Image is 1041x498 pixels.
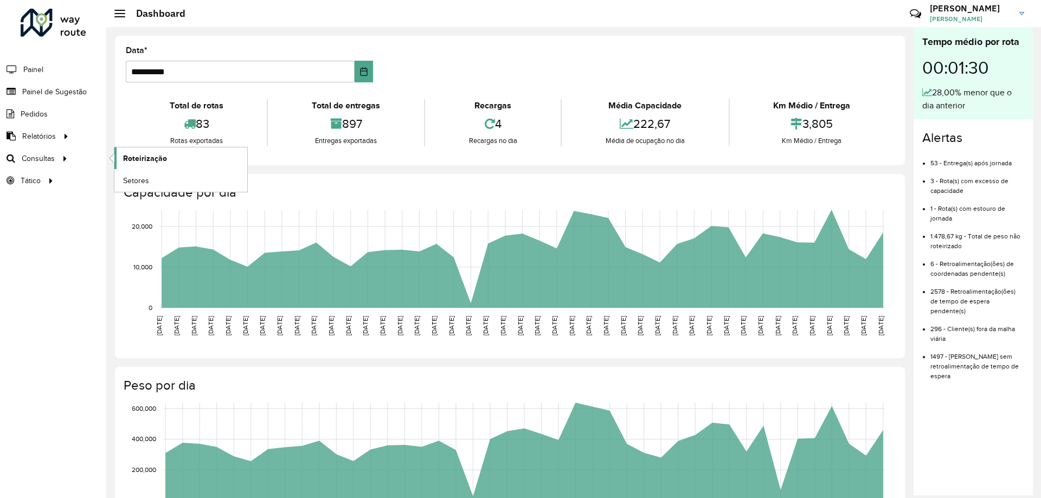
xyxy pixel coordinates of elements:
[564,135,725,146] div: Média de ocupação no dia
[396,316,403,335] text: [DATE]
[585,316,592,335] text: [DATE]
[156,316,163,335] text: [DATE]
[128,112,264,135] div: 83
[705,316,712,335] text: [DATE]
[465,316,472,335] text: [DATE]
[448,316,455,335] text: [DATE]
[132,405,156,412] text: 600,000
[133,263,152,270] text: 10,000
[904,2,927,25] a: Contato Rápido
[930,223,1024,251] li: 1.478,67 kg - Total de peso não roteirizado
[430,316,438,335] text: [DATE]
[276,316,283,335] text: [DATE]
[124,378,894,393] h4: Peso por dia
[413,316,420,335] text: [DATE]
[551,316,558,335] text: [DATE]
[791,316,798,335] text: [DATE]
[922,86,1024,112] div: 28,00% menor que o dia anterior
[732,135,891,146] div: Km Médio / Entrega
[123,153,167,164] span: Roteirização
[517,316,524,335] text: [DATE]
[23,64,43,75] span: Painel
[774,316,781,335] text: [DATE]
[620,316,627,335] text: [DATE]
[732,99,891,112] div: Km Médio / Entrega
[22,153,55,164] span: Consultas
[128,99,264,112] div: Total de rotas
[224,316,232,335] text: [DATE]
[499,316,506,335] text: [DATE]
[843,316,850,335] text: [DATE]
[826,316,833,335] text: [DATE]
[149,304,152,311] text: 0
[930,316,1024,344] li: 296 - Cliente(s) fora da malha viária
[602,316,609,335] text: [DATE]
[190,316,197,335] text: [DATE]
[21,175,41,186] span: Tático
[327,316,335,335] text: [DATE]
[877,316,884,335] text: [DATE]
[310,316,317,335] text: [DATE]
[922,49,1024,86] div: 00:01:30
[271,112,421,135] div: 897
[428,112,558,135] div: 4
[242,316,249,335] text: [DATE]
[114,170,247,191] a: Setores
[22,131,56,142] span: Relatórios
[128,135,264,146] div: Rotas exportadas
[740,316,747,335] text: [DATE]
[637,316,644,335] text: [DATE]
[930,196,1024,223] li: 1 - Rota(s) com estouro de jornada
[132,436,156,443] text: 400,000
[125,8,185,20] h2: Dashboard
[362,316,369,335] text: [DATE]
[132,466,156,473] text: 200,000
[379,316,386,335] text: [DATE]
[930,168,1024,196] li: 3 - Rota(s) com excesso de capacidade
[124,185,894,201] h4: Capacidade por dia
[345,316,352,335] text: [DATE]
[21,108,48,120] span: Pedidos
[564,112,725,135] div: 222,67
[757,316,764,335] text: [DATE]
[568,316,575,335] text: [DATE]
[922,130,1024,146] h4: Alertas
[428,99,558,112] div: Recargas
[271,99,421,112] div: Total de entregas
[271,135,421,146] div: Entregas exportadas
[428,135,558,146] div: Recargas no dia
[732,112,891,135] div: 3,805
[654,316,661,335] text: [DATE]
[114,147,247,169] a: Roteirização
[22,86,87,98] span: Painel de Sugestão
[123,175,149,186] span: Setores
[930,3,1011,14] h3: [PERSON_NAME]
[723,316,730,335] text: [DATE]
[132,223,152,230] text: 20,000
[688,316,695,335] text: [DATE]
[930,150,1024,168] li: 53 - Entrega(s) após jornada
[671,316,678,335] text: [DATE]
[355,61,374,82] button: Choose Date
[564,99,725,112] div: Média Capacidade
[860,316,867,335] text: [DATE]
[930,279,1024,316] li: 2578 - Retroalimentação(ões) de tempo de espera pendente(s)
[808,316,815,335] text: [DATE]
[922,35,1024,49] div: Tempo médio por rota
[207,316,214,335] text: [DATE]
[930,344,1024,381] li: 1497 - [PERSON_NAME] sem retroalimentação de tempo de espera
[930,14,1011,24] span: [PERSON_NAME]
[126,44,147,57] label: Data
[482,316,489,335] text: [DATE]
[173,316,180,335] text: [DATE]
[259,316,266,335] text: [DATE]
[293,316,300,335] text: [DATE]
[930,251,1024,279] li: 6 - Retroalimentação(ões) de coordenadas pendente(s)
[534,316,541,335] text: [DATE]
